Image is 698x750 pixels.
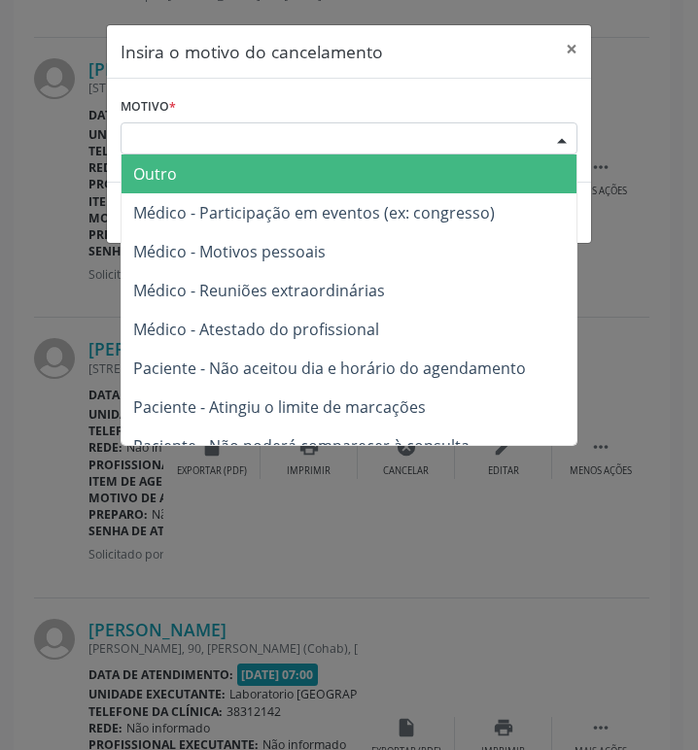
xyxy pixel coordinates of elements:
label: Motivo [121,92,176,122]
span: Médico - Reuniões extraordinárias [133,280,385,301]
h5: Insira o motivo do cancelamento [121,39,383,64]
span: Paciente - Não poderá comparecer à consulta [133,435,470,457]
span: Paciente - Atingiu o limite de marcações [133,396,426,418]
span: Médico - Motivos pessoais [133,241,326,262]
button: Close [552,25,591,73]
span: Médico - Participação em eventos (ex: congresso) [133,202,495,223]
span: Médico - Atestado do profissional [133,319,379,340]
span: Paciente - Não aceitou dia e horário do agendamento [133,358,526,379]
span: Outro [133,163,177,185]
